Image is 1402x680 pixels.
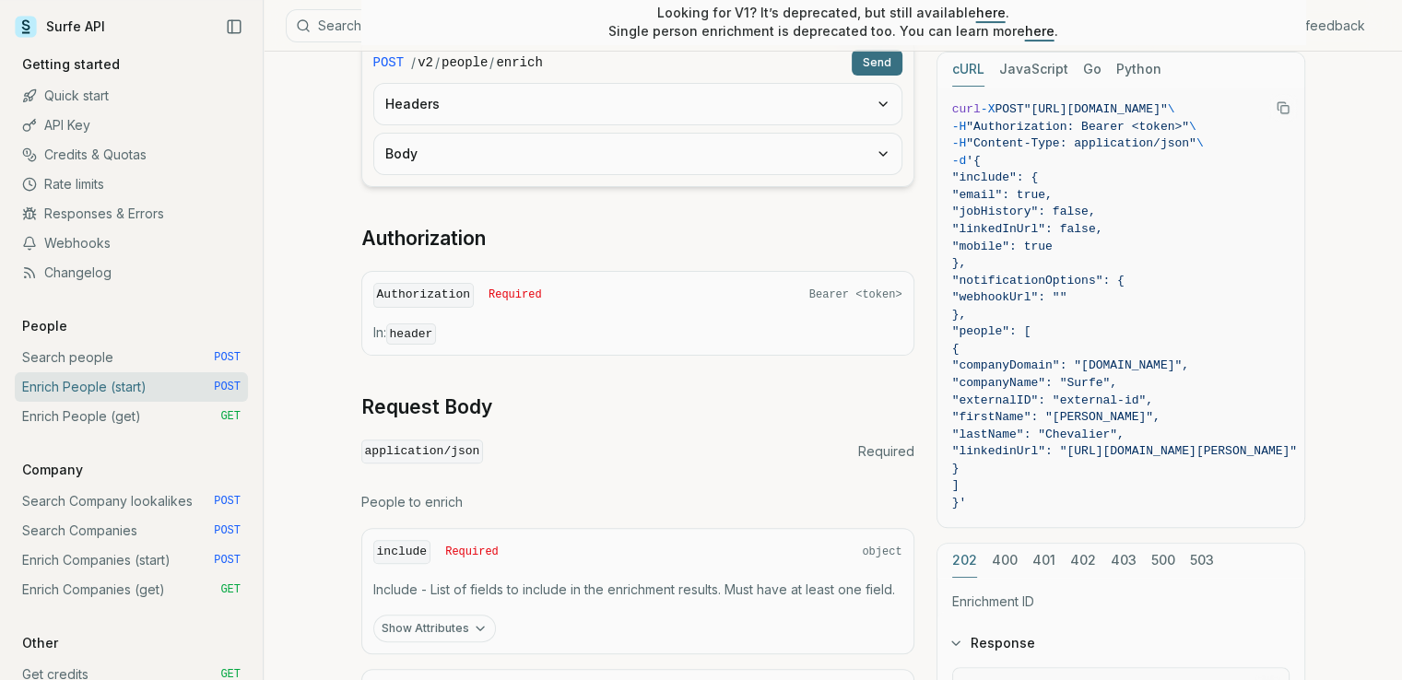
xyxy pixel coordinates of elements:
span: -H [952,136,967,150]
span: "[URL][DOMAIN_NAME]" [1024,102,1168,116]
span: -d [952,154,967,168]
span: POST [214,350,241,365]
button: Response [937,619,1304,667]
p: People [15,317,75,335]
span: "mobile": true [952,240,1053,253]
code: enrich [496,53,542,72]
span: "jobHistory": false, [952,205,1096,218]
span: curl [952,102,981,116]
a: Search people POST [15,343,248,372]
span: "Authorization: Bearer <token>" [966,120,1189,134]
span: "webhookUrl": "" [952,290,1067,304]
a: Rate limits [15,170,248,199]
span: "email": true, [952,188,1053,202]
span: / [489,53,494,72]
span: GET [220,582,241,597]
span: -X [981,102,996,116]
span: Bearer <token> [809,287,902,302]
span: }' [952,496,967,510]
button: Copy Text [1269,94,1297,122]
code: header [386,323,437,345]
code: application/json [361,440,484,464]
code: Authorization [373,283,474,308]
span: "externalID": "external-id", [952,393,1153,407]
span: POST [214,380,241,394]
a: Responses & Errors [15,199,248,229]
button: 403 [1111,544,1137,578]
a: Enrich People (get) GET [15,402,248,431]
a: Authorization [361,226,486,252]
span: object [862,545,901,559]
span: }, [952,308,967,322]
span: "linkedInUrl": false, [952,222,1103,236]
button: Send [852,50,902,76]
span: "firstName": "[PERSON_NAME]", [952,410,1160,424]
button: SearchCtrlK [286,9,747,42]
p: Other [15,634,65,652]
p: Company [15,461,90,479]
button: cURL [952,53,984,87]
p: Looking for V1? It’s deprecated, but still available . Single person enrichment is deprecated too... [608,4,1058,41]
span: '{ [966,154,981,168]
span: "lastName": "Chevalier", [952,428,1125,441]
span: \ [1196,136,1204,150]
p: Include - List of fields to include in the enrichment results. Must have at least one field. [373,580,902,599]
span: POST [214,553,241,568]
span: "notificationOptions": { [952,274,1125,287]
span: ] [952,478,960,492]
span: "companyName": "Surfe", [952,376,1117,390]
span: -H [952,120,967,134]
button: 500 [1151,544,1175,578]
a: Give feedback [1274,17,1365,35]
p: People to enrich [361,493,914,511]
span: "companyDomain": "[DOMAIN_NAME]", [952,358,1189,372]
button: Body [374,134,901,174]
code: people [442,53,488,72]
button: Collapse Sidebar [220,13,248,41]
a: Request Body [361,394,492,420]
a: Search Company lookalikes POST [15,487,248,516]
span: POST [214,523,241,538]
a: here [1025,23,1054,39]
span: } [952,462,960,475]
span: }, [952,256,967,270]
span: \ [1189,120,1196,134]
a: Enrich Companies (get) GET [15,575,248,604]
button: Python [1116,53,1161,87]
a: here [976,5,1006,20]
span: \ [1168,102,1175,116]
span: / [435,53,440,72]
span: "linkedinUrl": "[URL][DOMAIN_NAME][PERSON_NAME]" [952,444,1297,458]
span: POST [373,53,405,72]
a: Webhooks [15,229,248,258]
code: include [373,540,431,565]
a: Changelog [15,258,248,287]
button: 401 [1032,544,1055,578]
button: 202 [952,544,977,578]
a: Enrich Companies (start) POST [15,545,248,575]
code: v2 [418,53,433,72]
button: Go [1083,53,1102,87]
span: { [952,342,960,356]
button: 402 [1070,544,1096,578]
button: 503 [1190,544,1214,578]
p: Enrichment ID [952,592,1290,611]
button: Show Attributes [373,615,496,642]
p: Getting started [15,55,127,74]
a: Search Companies POST [15,516,248,545]
span: "include": { [952,170,1039,184]
span: POST [214,494,241,509]
p: In: [373,323,902,344]
span: / [411,53,416,72]
a: API Key [15,111,248,140]
span: POST [995,102,1023,116]
a: Quick start [15,81,248,111]
span: GET [220,409,241,424]
span: Required [489,287,542,302]
button: Headers [374,84,901,124]
span: "Content-Type: application/json" [966,136,1196,150]
span: Required [858,442,914,461]
a: Credits & Quotas [15,140,248,170]
span: Required [445,545,499,559]
a: Enrich People (start) POST [15,372,248,402]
